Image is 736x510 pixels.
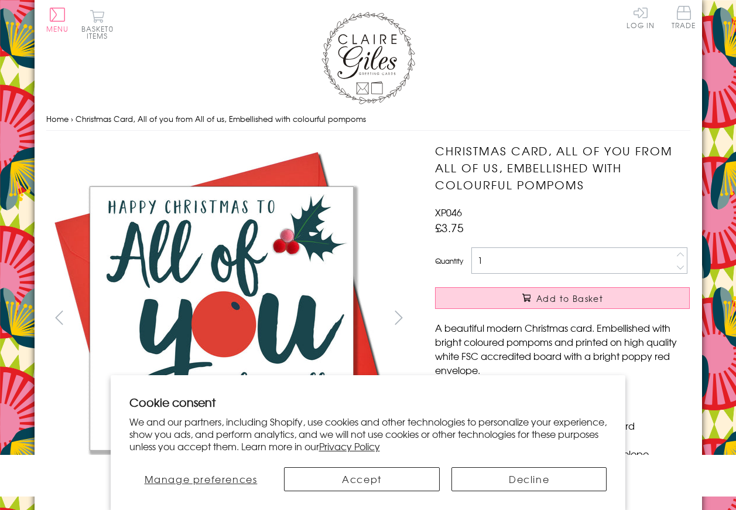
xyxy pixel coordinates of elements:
span: Trade [672,6,696,29]
label: Quantity [435,256,463,266]
p: We and our partners, including Shopify, use cookies and other technologies to personalize your ex... [129,416,607,452]
p: A beautiful modern Christmas card. Embellished with bright coloured pompoms and printed on high q... [435,321,690,377]
button: next [385,304,412,331]
img: Christmas Card, All of you from All of us, Embellished with colourful pompoms [46,142,397,494]
img: Claire Giles Greetings Cards [321,12,415,104]
button: Add to Basket [435,287,690,309]
span: Menu [46,23,69,34]
button: Decline [451,467,607,491]
a: Log In [627,6,655,29]
a: Home [46,113,69,124]
h1: Christmas Card, All of you from All of us, Embellished with colourful pompoms [435,142,690,193]
button: Menu [46,8,69,32]
span: Manage preferences [145,472,258,486]
span: 0 items [87,23,114,41]
h2: Cookie consent [129,394,607,410]
nav: breadcrumbs [46,107,690,131]
button: Basket0 items [81,9,114,39]
button: prev [46,304,73,331]
button: Accept [284,467,440,491]
span: £3.75 [435,219,464,236]
span: › [71,113,73,124]
span: Add to Basket [536,293,603,304]
a: Trade [672,6,696,31]
button: Manage preferences [129,467,273,491]
a: Privacy Policy [319,439,380,453]
span: XP046 [435,205,462,219]
span: Christmas Card, All of you from All of us, Embellished with colourful pompoms [76,113,366,124]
